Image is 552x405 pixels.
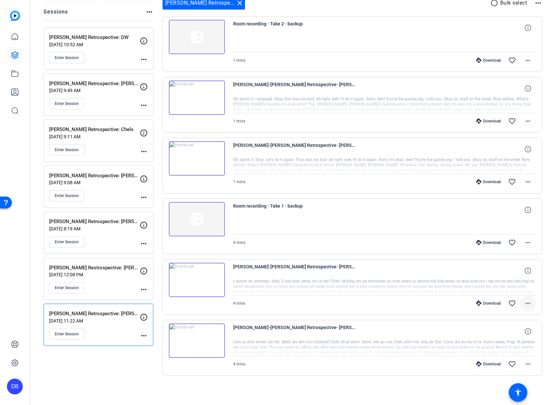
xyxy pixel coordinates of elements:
[473,179,504,185] div: Download
[49,88,140,93] p: [DATE] 9:49 AM
[49,98,84,109] button: Enter Session
[49,282,84,293] button: Enter Session
[49,226,140,231] p: [DATE] 8:19 AM
[233,323,355,339] span: [PERSON_NAME]-[PERSON_NAME] Retrospective- [PERSON_NAME]-1755630647502-webcam
[524,117,532,125] mat-icon: more_horiz
[55,55,79,60] span: Enter Session
[524,239,532,247] mat-icon: more_horiz
[49,134,140,139] p: [DATE] 9:11 AM
[55,285,79,290] span: Enter Session
[473,240,504,245] div: Download
[233,263,355,279] span: [PERSON_NAME]-[PERSON_NAME] Retrospective- [PERSON_NAME]-1755630645447-webcam
[169,323,225,358] img: thumb-nail
[55,101,79,106] span: Enter Session
[55,239,79,245] span: Enter Session
[140,193,148,201] mat-icon: more_horiz
[49,42,140,47] p: [DATE] 10:52 AM
[508,239,516,247] mat-icon: favorite_border
[524,360,532,368] mat-icon: more_horiz
[508,178,516,186] mat-icon: favorite_border
[233,240,245,245] span: 4 mins
[233,81,355,96] span: [PERSON_NAME]-[PERSON_NAME] Retrospective- [PERSON_NAME]-1755631049212-webcam
[140,240,148,248] mat-icon: more_horiz
[524,56,532,64] mat-icon: more_horiz
[233,301,245,306] span: 4 mins
[233,20,355,36] span: Room recording - Take 2 - backup
[49,264,140,272] p: [PERSON_NAME] Restrospective: [PERSON_NAME]
[169,141,225,176] img: thumb-nail
[140,332,148,340] mat-icon: more_horiz
[10,11,20,21] img: blue-gradient.svg
[169,81,225,115] img: thumb-nail
[49,218,140,225] p: [PERSON_NAME] Retrospective: [PERSON_NAME]
[49,272,140,277] p: [DATE] 12:08 PM
[508,360,516,368] mat-icon: favorite_border
[473,118,504,124] div: Download
[233,119,245,123] span: 1 mins
[169,20,225,54] img: thumb-nail
[169,263,225,297] img: thumb-nail
[7,379,23,394] div: DB
[473,301,504,306] div: Download
[233,362,245,366] span: 4 mins
[524,299,532,307] mat-icon: more_horiz
[169,202,225,236] img: thumb-nail
[49,80,140,87] p: [PERSON_NAME] Retrospective: [PERSON_NAME]
[233,202,355,218] span: Room recording - Take 1 - backup
[49,236,84,248] button: Enter Session
[49,190,84,201] button: Enter Session
[508,117,516,125] mat-icon: favorite_border
[233,141,355,157] span: [PERSON_NAME]-[PERSON_NAME] Retrospective- [PERSON_NAME]-1755631047094-webcam
[55,147,79,152] span: Enter Session
[49,172,140,180] p: [PERSON_NAME] Retrospective: [PERSON_NAME]
[524,178,532,186] mat-icon: more_horiz
[49,310,140,318] p: [PERSON_NAME] Retrospective: [PERSON_NAME]
[140,101,148,109] mat-icon: more_horiz
[140,148,148,155] mat-icon: more_horiz
[508,56,516,64] mat-icon: favorite_border
[508,299,516,307] mat-icon: favorite_border
[49,318,140,323] p: [DATE] 11:22 AM
[55,193,79,198] span: Enter Session
[233,180,245,184] span: 1 mins
[49,144,84,155] button: Enter Session
[49,52,84,63] button: Enter Session
[473,361,504,367] div: Download
[49,180,140,185] p: [DATE] 9:08 AM
[233,58,245,63] span: 1 mins
[145,8,153,16] mat-icon: more_horiz
[49,34,140,41] p: [PERSON_NAME] Retrospective: DW
[49,328,84,340] button: Enter Session
[44,8,68,20] h2: Sessions
[473,58,504,63] div: Download
[140,55,148,63] mat-icon: more_horiz
[514,388,522,396] mat-icon: accessibility
[140,286,148,293] mat-icon: more_horiz
[55,331,79,337] span: Enter Session
[49,126,140,133] p: [PERSON_NAME] Retrospective: Chels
